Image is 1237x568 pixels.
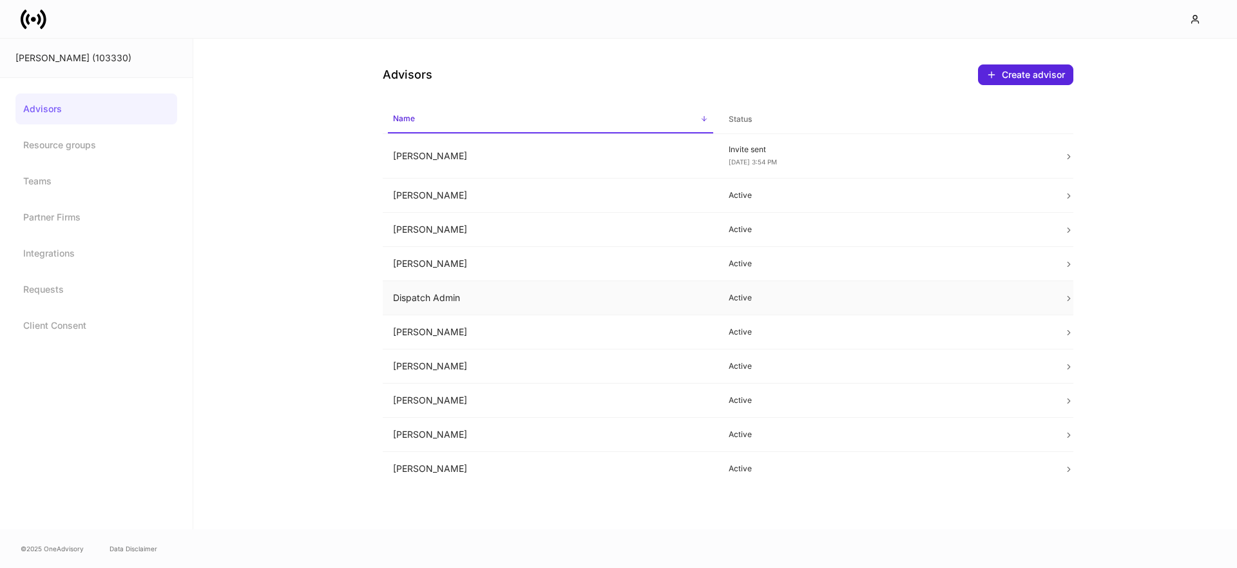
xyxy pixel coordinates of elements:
td: [PERSON_NAME] [383,134,718,179]
p: Active [729,259,1044,269]
td: [PERSON_NAME] [383,418,718,452]
p: Invite sent [729,144,1044,155]
td: [PERSON_NAME] [383,315,718,349]
td: Dispatch Admin [383,281,718,315]
p: Active [729,429,1044,440]
td: [PERSON_NAME] [383,247,718,281]
a: Partner Firms [15,202,177,233]
a: Resource groups [15,130,177,161]
a: Teams [15,166,177,197]
p: Active [729,224,1044,235]
div: Create advisor [986,70,1065,80]
a: Client Consent [15,310,177,341]
td: [PERSON_NAME] [383,349,718,384]
a: Data Disclaimer [110,544,157,554]
p: Active [729,464,1044,474]
div: [PERSON_NAME] (103330) [15,52,177,64]
h6: Name [393,112,415,124]
p: Active [729,395,1044,406]
span: [DATE] 3:54 PM [729,158,777,166]
p: Active [729,293,1044,303]
h4: Advisors [383,67,432,83]
span: Status [724,106,1049,133]
td: [PERSON_NAME] [383,452,718,486]
td: [PERSON_NAME] [383,384,718,418]
a: Advisors [15,93,177,124]
td: [PERSON_NAME] [383,179,718,213]
span: Name [388,106,713,133]
p: Active [729,361,1044,371]
td: [PERSON_NAME] [383,213,718,247]
a: Integrations [15,238,177,269]
p: Active [729,190,1044,201]
h6: Status [729,113,752,125]
span: © 2025 OneAdvisory [21,544,84,554]
a: Requests [15,274,177,305]
p: Active [729,327,1044,337]
button: Create advisor [978,64,1073,85]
